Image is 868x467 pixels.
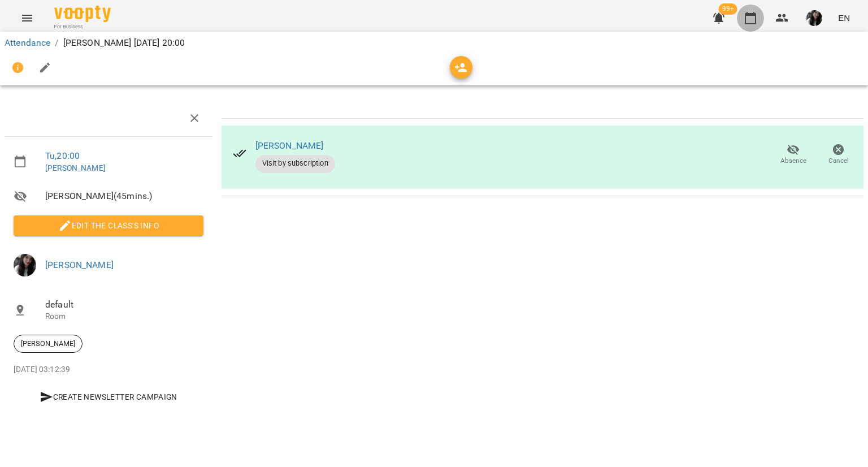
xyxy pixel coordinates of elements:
[14,364,203,375] p: [DATE] 03:12:39
[63,36,185,50] p: [PERSON_NAME] [DATE] 20:00
[45,311,203,322] p: Room
[14,254,36,276] img: d9ea9a7fe13608e6f244c4400442cb9c.jpg
[771,139,816,171] button: Absence
[816,139,861,171] button: Cancel
[5,36,863,50] nav: breadcrumb
[45,260,114,270] a: [PERSON_NAME]
[5,37,50,48] a: Attendance
[23,219,194,232] span: Edit the class's Info
[55,36,58,50] li: /
[255,158,335,168] span: Visit by subscription
[719,3,737,15] span: 99+
[828,156,849,166] span: Cancel
[838,12,850,24] span: EN
[14,387,203,407] button: Create Newsletter Campaign
[45,150,80,161] a: Tu , 20:00
[14,339,82,349] span: [PERSON_NAME]
[14,335,83,353] div: [PERSON_NAME]
[45,189,203,203] span: [PERSON_NAME] ( 45 mins. )
[54,23,111,31] span: For Business
[45,163,106,172] a: [PERSON_NAME]
[54,6,111,22] img: Voopty Logo
[14,215,203,236] button: Edit the class's Info
[14,5,41,32] button: Menu
[45,298,203,312] span: default
[780,156,806,166] span: Absence
[834,7,854,28] button: EN
[806,10,822,26] img: d9ea9a7fe13608e6f244c4400442cb9c.jpg
[18,390,199,404] span: Create Newsletter Campaign
[255,140,324,151] a: [PERSON_NAME]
